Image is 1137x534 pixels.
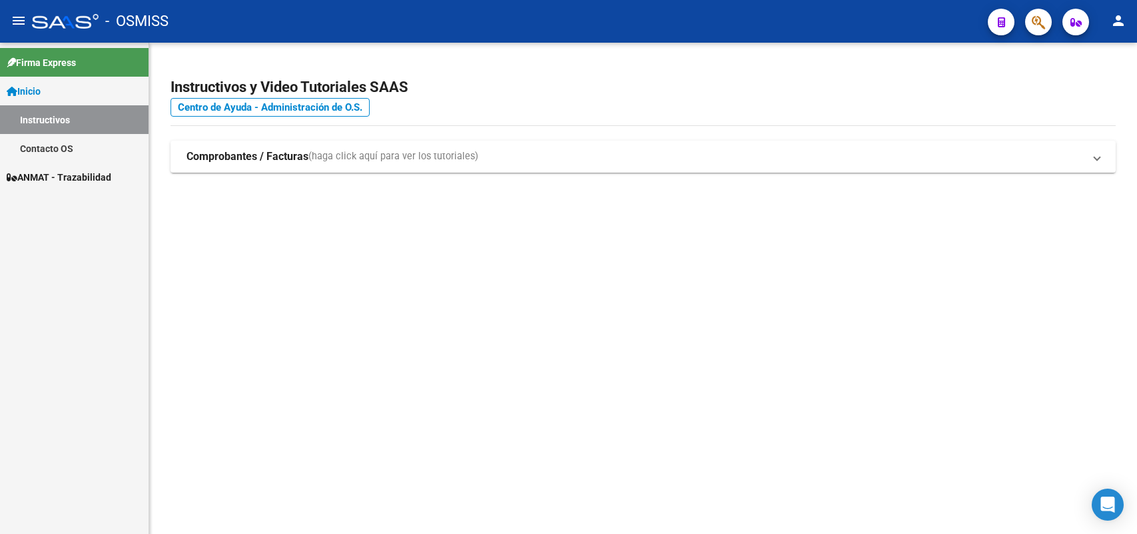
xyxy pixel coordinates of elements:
[187,149,308,164] strong: Comprobantes / Facturas
[105,7,169,36] span: - OSMISS
[171,141,1116,173] mat-expansion-panel-header: Comprobantes / Facturas(haga click aquí para ver los tutoriales)
[308,149,478,164] span: (haga click aquí para ver los tutoriales)
[171,75,1116,100] h2: Instructivos y Video Tutoriales SAAS
[11,13,27,29] mat-icon: menu
[7,170,111,185] span: ANMAT - Trazabilidad
[1110,13,1126,29] mat-icon: person
[171,98,370,117] a: Centro de Ayuda - Administración de O.S.
[1092,489,1124,521] div: Open Intercom Messenger
[7,84,41,99] span: Inicio
[7,55,76,70] span: Firma Express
